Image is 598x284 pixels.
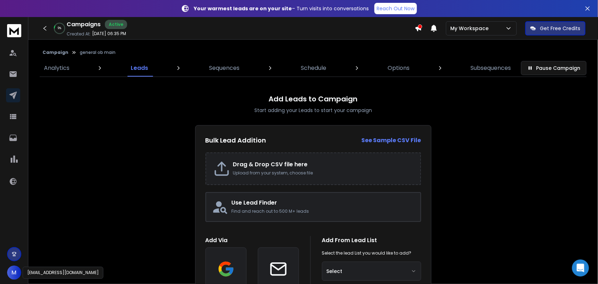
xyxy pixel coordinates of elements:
button: Get Free Credits [525,21,586,35]
div: Active [105,20,127,29]
strong: Your warmest leads are on your site [194,5,292,12]
h2: Bulk Lead Addition [205,135,266,145]
h2: Drag & Drop CSV file here [233,160,413,169]
img: logo [7,24,21,37]
h2: Use Lead Finder [232,199,415,207]
p: – Turn visits into conversations [194,5,369,12]
p: Leads [131,64,148,72]
a: See Sample CSV File [362,136,421,145]
p: Created At: [67,31,91,37]
p: Sequences [209,64,240,72]
p: Find and reach out to 500 M+ leads [232,208,415,214]
h1: Add From Lead List [322,236,421,245]
p: My Workspace [451,25,492,32]
h1: Add Via [205,236,299,245]
p: Start adding your Leads to start your campaign [254,107,372,114]
a: Schedule [297,60,331,77]
p: Upload from your system, choose file [233,170,413,176]
h1: Campaigns [67,20,101,29]
a: Analytics [40,60,74,77]
p: 9 % [58,26,61,30]
h1: Add Leads to Campaign [269,94,358,104]
p: [DATE] 06:35 PM [92,31,126,37]
a: Subsequences [467,60,515,77]
button: M [7,266,21,280]
div: [EMAIL_ADDRESS][DOMAIN_NAME] [23,267,103,279]
button: Campaign [43,50,68,55]
a: Sequences [205,60,244,77]
p: Schedule [301,64,326,72]
p: Analytics [44,64,69,72]
span: Select [327,268,343,275]
div: Open Intercom Messenger [572,260,589,277]
p: Select the lead List you would like to add? [322,250,412,256]
p: Reach Out Now [377,5,415,12]
p: Subsequences [471,64,511,72]
a: Options [383,60,414,77]
p: Options [388,64,410,72]
a: Reach Out Now [374,3,417,14]
strong: See Sample CSV File [362,136,421,144]
a: Leads [126,60,152,77]
p: general ob main [80,50,115,55]
p: Get Free Credits [540,25,581,32]
button: Pause Campaign [521,61,587,75]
